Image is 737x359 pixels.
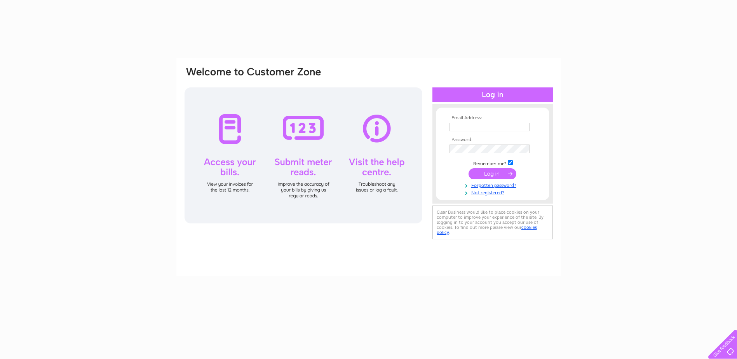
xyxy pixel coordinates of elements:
[450,188,538,196] a: Not registered?
[432,206,553,239] div: Clear Business would like to place cookies on your computer to improve your experience of the sit...
[448,159,538,167] td: Remember me?
[448,115,538,121] th: Email Address:
[450,181,538,188] a: Forgotten password?
[469,168,516,179] input: Submit
[448,137,538,143] th: Password:
[437,225,537,235] a: cookies policy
